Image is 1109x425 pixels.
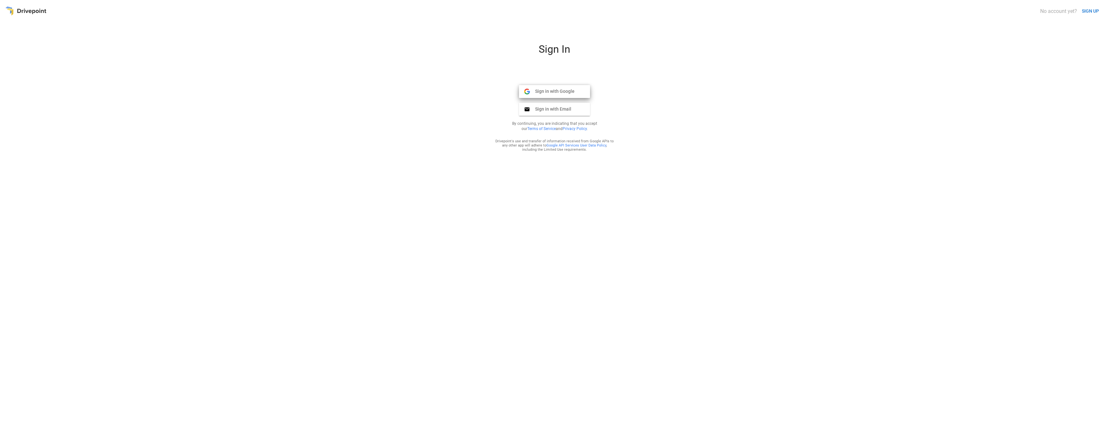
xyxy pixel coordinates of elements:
[519,103,590,116] button: Sign in with Email
[563,126,587,131] a: Privacy Policy
[530,88,575,94] span: Sign in with Google
[1040,8,1077,14] div: No account yet?
[519,85,590,98] button: Sign in with Google
[495,139,614,152] div: Drivepoint's use and transfer of information received from Google APIs to any other app will adhe...
[530,106,571,112] span: Sign in with Email
[504,121,605,131] p: By continuing, you are indicating that you accept our and .
[527,126,556,131] a: Terms of Service
[477,43,632,60] div: Sign In
[546,143,606,147] a: Google API Services User Data Policy
[1079,5,1102,17] button: SIGN UP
